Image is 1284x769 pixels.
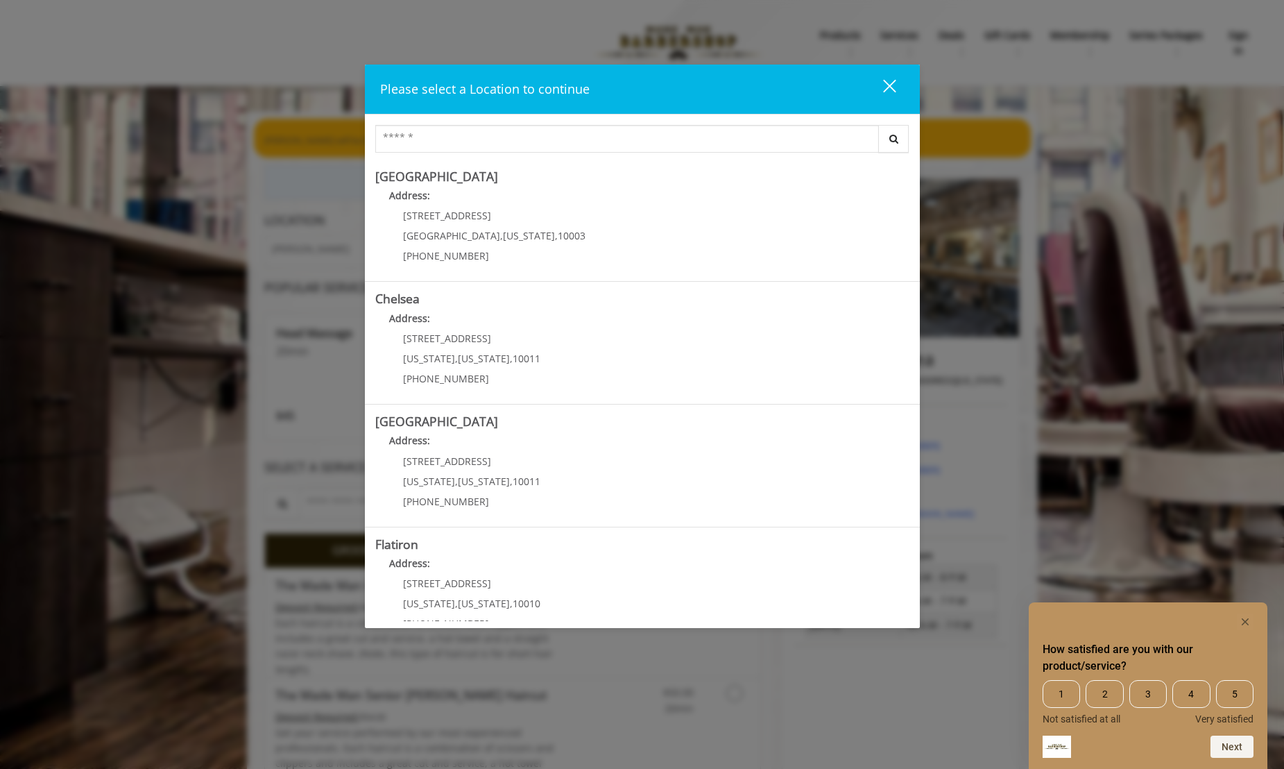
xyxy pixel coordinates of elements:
span: 10011 [513,352,540,365]
span: [US_STATE] [403,597,455,610]
span: [PHONE_NUMBER] [403,617,489,630]
button: Next question [1210,736,1253,758]
span: [STREET_ADDRESS] [403,209,491,222]
span: [STREET_ADDRESS] [403,577,491,590]
span: 10011 [513,475,540,488]
span: [PHONE_NUMBER] [403,249,489,262]
span: , [510,352,513,365]
span: [US_STATE] [403,352,455,365]
span: 10003 [558,229,585,242]
input: Search Center [375,125,879,153]
span: [US_STATE] [403,475,455,488]
span: [PHONE_NUMBER] [403,372,489,385]
button: Hide survey [1237,614,1253,630]
span: Not satisfied at all [1043,713,1120,725]
b: Address: [389,557,430,570]
div: Center Select [375,125,909,160]
span: , [455,597,458,610]
div: close dialog [867,78,895,99]
span: [GEOGRAPHIC_DATA] [403,229,500,242]
span: , [455,475,458,488]
i: Search button [886,134,902,144]
span: , [510,597,513,610]
span: 2 [1086,680,1123,708]
span: 4 [1172,680,1210,708]
span: [US_STATE] [458,352,510,365]
span: 5 [1216,680,1253,708]
span: 3 [1129,680,1167,708]
span: [US_STATE] [503,229,555,242]
span: , [555,229,558,242]
b: [GEOGRAPHIC_DATA] [375,413,498,430]
span: [US_STATE] [458,597,510,610]
b: Chelsea [375,290,420,307]
div: How satisfied are you with our product/service? Select an option from 1 to 5, with 1 being Not sa... [1043,614,1253,758]
span: , [455,352,458,365]
button: close dialog [857,75,905,103]
b: Flatiron [375,536,418,552]
span: [PHONE_NUMBER] [403,495,489,508]
span: [STREET_ADDRESS] [403,455,491,468]
span: , [510,475,513,488]
h2: How satisfied are you with our product/service? Select an option from 1 to 5, with 1 being Not sa... [1043,641,1253,675]
div: How satisfied are you with our product/service? Select an option from 1 to 5, with 1 being Not sa... [1043,680,1253,725]
b: Address: [389,434,430,447]
span: Very satisfied [1195,713,1253,725]
span: Please select a Location to continue [380,81,590,97]
span: 1 [1043,680,1080,708]
b: [GEOGRAPHIC_DATA] [375,168,498,185]
b: Address: [389,312,430,325]
span: [STREET_ADDRESS] [403,332,491,345]
span: , [500,229,503,242]
span: 10010 [513,597,540,610]
b: Address: [389,189,430,202]
span: [US_STATE] [458,475,510,488]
